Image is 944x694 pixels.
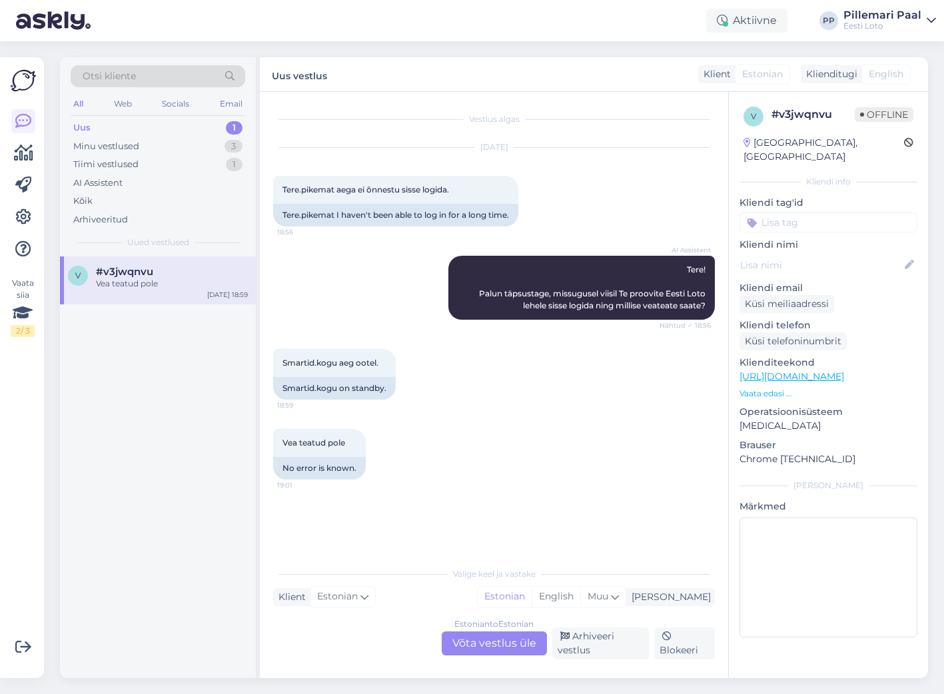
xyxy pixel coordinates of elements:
span: Offline [855,107,913,122]
div: Kõik [73,194,93,208]
p: Märkmed [739,500,917,514]
div: Web [111,95,135,113]
span: Nähtud ✓ 18:56 [660,320,711,330]
span: v [75,270,81,280]
div: 2 / 3 [11,325,35,337]
div: Estonian to Estonian [454,618,534,630]
span: English [869,67,903,81]
img: Askly Logo [11,68,36,93]
div: [PERSON_NAME] [626,590,711,604]
a: [URL][DOMAIN_NAME] [739,370,844,382]
div: Klient [698,67,731,81]
div: Arhiveeritud [73,213,128,226]
p: Kliendi tag'id [739,196,917,210]
div: Smartid.kogu on standby. [273,377,396,400]
span: 18:56 [277,227,327,237]
div: 3 [225,140,242,153]
span: Smartid.kogu aeg ootel. [282,358,378,368]
div: Eesti Loto [843,21,921,31]
span: v [751,111,756,121]
p: Operatsioonisüsteem [739,405,917,419]
span: Muu [588,590,608,602]
div: English [532,587,580,607]
div: Tiimi vestlused [73,158,139,171]
p: [MEDICAL_DATA] [739,419,917,433]
div: Küsi meiliaadressi [739,295,834,313]
span: Estonian [742,67,783,81]
div: Võta vestlus üle [442,631,547,655]
div: [DATE] 18:59 [207,290,248,300]
div: All [71,95,86,113]
span: 18:59 [277,400,327,410]
p: Chrome [TECHNICAL_ID] [739,452,917,466]
div: Estonian [478,587,532,607]
div: Vea teatud pole [96,278,248,290]
p: Klienditeekond [739,356,917,370]
a: Pillemari PaalEesti Loto [843,10,936,31]
div: Uus [73,121,91,135]
p: Kliendi telefon [739,318,917,332]
div: # v3jwqnvu [771,107,855,123]
div: Vestlus algas [273,113,715,125]
span: Estonian [317,589,358,604]
div: [PERSON_NAME] [739,480,917,492]
span: AI Assistent [661,245,711,255]
div: Küsi telefoninumbrit [739,332,847,350]
label: Uus vestlus [272,65,327,83]
div: [DATE] [273,141,715,153]
div: Blokeeri [654,627,715,659]
div: [GEOGRAPHIC_DATA], [GEOGRAPHIC_DATA] [743,136,904,164]
div: Vaata siia [11,277,35,337]
span: Otsi kliente [83,69,136,83]
div: Minu vestlused [73,140,139,153]
p: Vaata edasi ... [739,388,917,400]
span: 19:01 [277,480,327,490]
span: Tere.pikemat aega ei õnnestu sisse logida. [282,184,449,194]
div: Valige keel ja vastake [273,568,715,580]
p: Kliendi email [739,281,917,295]
div: 1 [226,121,242,135]
input: Lisa tag [739,212,917,232]
span: Vea teatud pole [282,438,345,448]
div: Socials [159,95,192,113]
div: PP [819,11,838,30]
div: Klient [273,590,306,604]
div: Tere.pikemat I haven't been able to log in for a long time. [273,204,518,226]
div: Aktiivne [706,9,787,33]
div: AI Assistent [73,176,123,190]
input: Lisa nimi [740,258,902,272]
div: No error is known. [273,457,366,480]
div: Kliendi info [739,176,917,188]
div: Email [217,95,245,113]
p: Kliendi nimi [739,238,917,252]
div: Klienditugi [801,67,857,81]
div: Arhiveeri vestlus [552,627,650,659]
span: #v3jwqnvu [96,266,153,278]
p: Brauser [739,438,917,452]
div: Pillemari Paal [843,10,921,21]
div: 1 [226,158,242,171]
span: Uued vestlused [127,236,189,248]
